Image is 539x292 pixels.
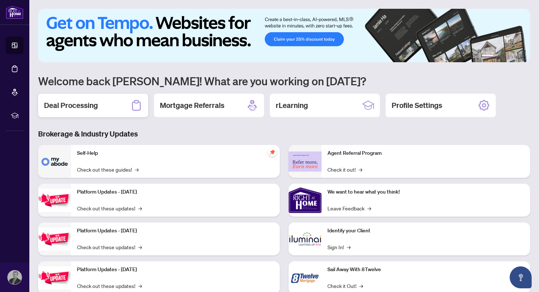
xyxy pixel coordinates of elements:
[502,55,505,58] button: 3
[38,9,530,62] img: Slide 0
[38,266,71,289] img: Platform Updates - June 23, 2025
[77,227,274,235] p: Platform Updates - [DATE]
[327,282,363,290] a: Check it Out!→
[38,228,71,251] img: Platform Updates - July 8, 2025
[327,227,524,235] p: Identify your Client
[482,55,494,58] button: 1
[327,188,524,196] p: We want to hear what you think!
[138,282,142,290] span: →
[514,55,517,58] button: 5
[77,204,142,212] a: Check out these updates!→
[77,165,139,173] a: Check out these guides!→
[138,243,142,251] span: →
[367,204,371,212] span: →
[77,266,274,274] p: Platform Updates - [DATE]
[160,100,224,111] h2: Mortgage Referrals
[44,100,98,111] h2: Deal Processing
[77,243,142,251] a: Check out these updates!→
[38,129,530,139] h3: Brokerage & Industry Updates
[496,55,499,58] button: 2
[327,266,524,274] p: Sail Away With 8Twelve
[135,165,139,173] span: →
[38,74,530,88] h1: Welcome back [PERSON_NAME]! What are you working on [DATE]?
[347,243,351,251] span: →
[510,266,532,288] button: Open asap
[8,270,22,284] img: Profile Icon
[289,151,322,172] img: Agent Referral Program
[327,204,371,212] a: Leave Feedback→
[392,100,442,111] h2: Profile Settings
[327,149,524,157] p: Agent Referral Program
[520,55,523,58] button: 6
[276,100,308,111] h2: rLearning
[77,149,274,157] p: Self-Help
[359,282,363,290] span: →
[327,243,351,251] a: Sign In!→
[138,204,142,212] span: →
[289,222,322,255] img: Identify your Client
[38,189,71,212] img: Platform Updates - July 21, 2025
[268,148,277,157] span: pushpin
[359,165,362,173] span: →
[77,282,142,290] a: Check out these updates!→
[38,145,71,178] img: Self-Help
[327,165,362,173] a: Check it out!→
[6,5,23,19] img: logo
[289,184,322,217] img: We want to hear what you think!
[77,188,274,196] p: Platform Updates - [DATE]
[508,55,511,58] button: 4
